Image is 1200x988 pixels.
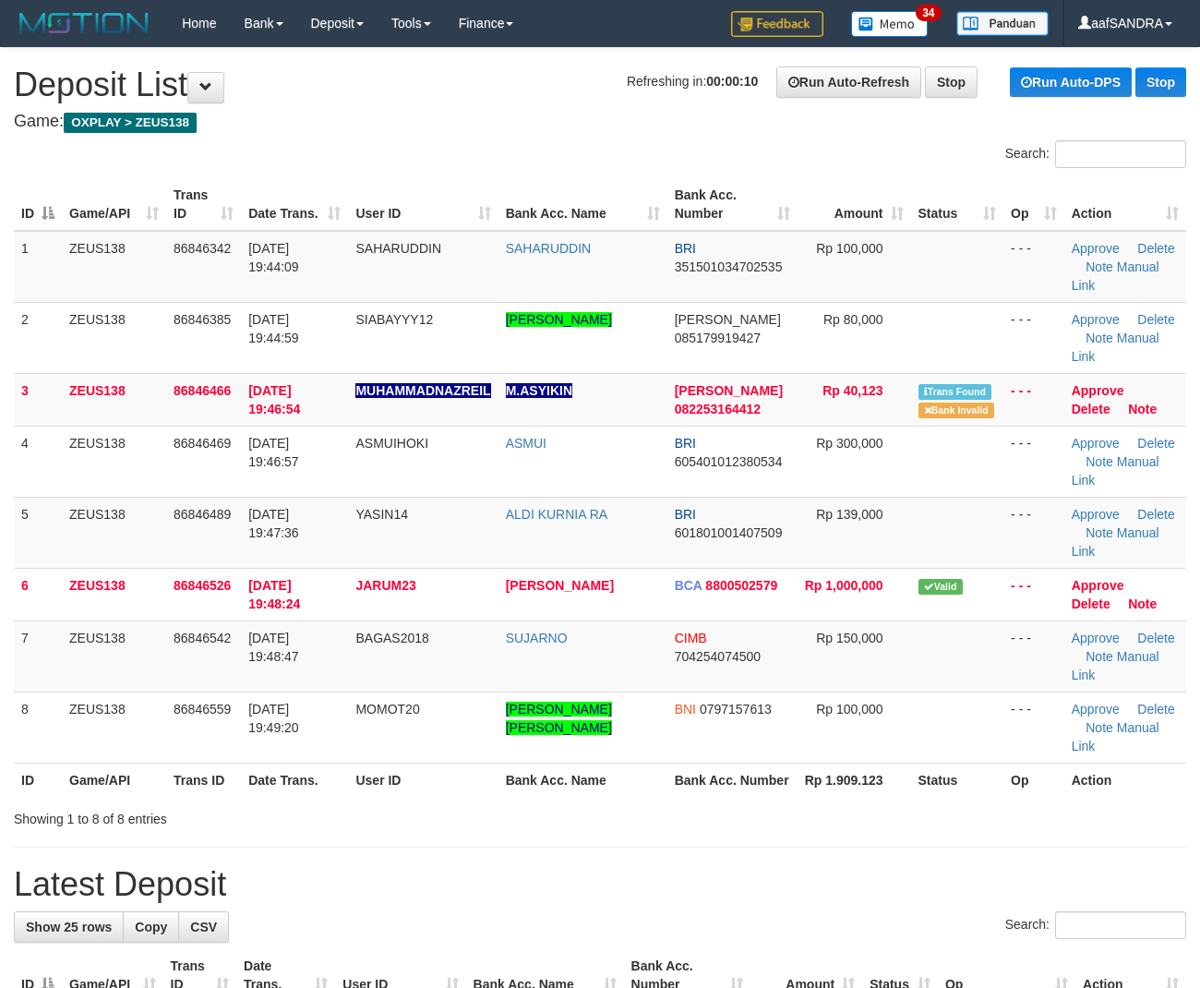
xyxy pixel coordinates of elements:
[675,702,696,717] span: BNI
[822,383,882,398] span: Rp 40,123
[1086,259,1113,274] a: Note
[1072,241,1120,256] a: Approve
[1128,596,1157,611] a: Note
[14,231,62,303] td: 1
[174,436,231,451] span: 86846469
[62,302,166,373] td: ZEUS138
[174,312,231,327] span: 86846385
[64,113,197,133] span: OXPLAY > ZEUS138
[135,920,167,934] span: Copy
[348,763,498,797] th: User ID
[700,702,772,717] span: Copy 0797157613 to clipboard
[14,802,486,828] div: Showing 1 to 8 of 8 entries
[675,525,783,540] span: Copy 601801001407509 to clipboard
[498,178,667,231] th: Bank Acc. Name: activate to sort column ascending
[1005,140,1186,168] label: Search:
[627,74,758,89] span: Refreshing in:
[816,436,882,451] span: Rp 300,000
[1072,525,1159,559] a: Manual Link
[14,426,62,497] td: 4
[506,578,614,593] a: [PERSON_NAME]
[1072,259,1159,293] a: Manual Link
[1072,312,1120,327] a: Approve
[1072,631,1120,645] a: Approve
[14,373,62,426] td: 3
[248,578,300,611] span: [DATE] 19:48:24
[1072,454,1159,488] a: Manual Link
[1086,720,1113,735] a: Note
[1072,702,1120,717] a: Approve
[355,312,433,327] span: SIABAYYY12
[1005,911,1186,939] label: Search:
[816,507,882,522] span: Rp 139,000
[675,312,781,327] span: [PERSON_NAME]
[174,578,231,593] span: 86846526
[14,692,62,763] td: 8
[1072,578,1124,593] a: Approve
[956,11,1049,36] img: panduan.png
[26,920,112,934] span: Show 25 rows
[1003,763,1064,797] th: Op
[675,259,783,274] span: Copy 351501034702535 to clipboard
[506,383,572,398] a: M.ASYIKIN
[1003,568,1064,621] td: - - -
[62,621,166,692] td: ZEUS138
[241,763,348,797] th: Date Trans.
[816,702,882,717] span: Rp 100,000
[816,631,882,645] span: Rp 150,000
[675,331,761,345] span: Copy 085179919427 to clipboard
[355,702,419,717] span: MOMOT20
[14,9,154,37] img: MOTION_logo.png
[248,631,299,664] span: [DATE] 19:48:47
[1072,331,1159,364] a: Manual Link
[1003,426,1064,497] td: - - -
[355,631,428,645] span: BAGAS2018
[506,702,612,735] a: [PERSON_NAME] [PERSON_NAME]
[248,436,299,469] span: [DATE] 19:46:57
[1137,702,1174,717] a: Delete
[248,241,299,274] span: [DATE] 19:44:09
[1055,140,1186,168] input: Search:
[816,241,882,256] span: Rp 100,000
[506,241,592,256] a: SAHARUDDIN
[248,383,300,416] span: [DATE] 19:46:54
[248,312,299,345] span: [DATE] 19:44:59
[1135,67,1186,97] a: Stop
[731,11,823,37] img: Feedback.jpg
[14,497,62,568] td: 5
[190,920,217,934] span: CSV
[1086,649,1113,664] a: Note
[506,631,568,645] a: SUJARNO
[355,241,441,256] span: SAHARUDDIN
[248,507,299,540] span: [DATE] 19:47:36
[1003,373,1064,426] td: - - -
[1137,312,1174,327] a: Delete
[1003,231,1064,303] td: - - -
[62,231,166,303] td: ZEUS138
[776,66,921,98] a: Run Auto-Refresh
[916,5,941,21] span: 34
[675,436,696,451] span: BRI
[178,911,229,943] a: CSV
[166,763,241,797] th: Trans ID
[1086,525,1113,540] a: Note
[355,578,415,593] span: JARUM23
[706,74,758,89] strong: 00:00:10
[1003,178,1064,231] th: Op: activate to sort column ascending
[1137,241,1174,256] a: Delete
[14,621,62,692] td: 7
[911,178,1004,231] th: Status: activate to sort column ascending
[355,507,408,522] span: YASIN14
[1137,631,1174,645] a: Delete
[1072,720,1159,753] a: Manual Link
[1072,402,1110,416] a: Delete
[925,66,978,98] a: Stop
[174,241,231,256] span: 86846342
[918,384,992,400] span: Similar transaction found
[1003,692,1064,763] td: - - -
[918,579,963,595] span: Valid transaction
[667,763,798,797] th: Bank Acc. Number
[1072,596,1110,611] a: Delete
[675,649,761,664] span: Copy 704254074500 to clipboard
[1072,436,1120,451] a: Approve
